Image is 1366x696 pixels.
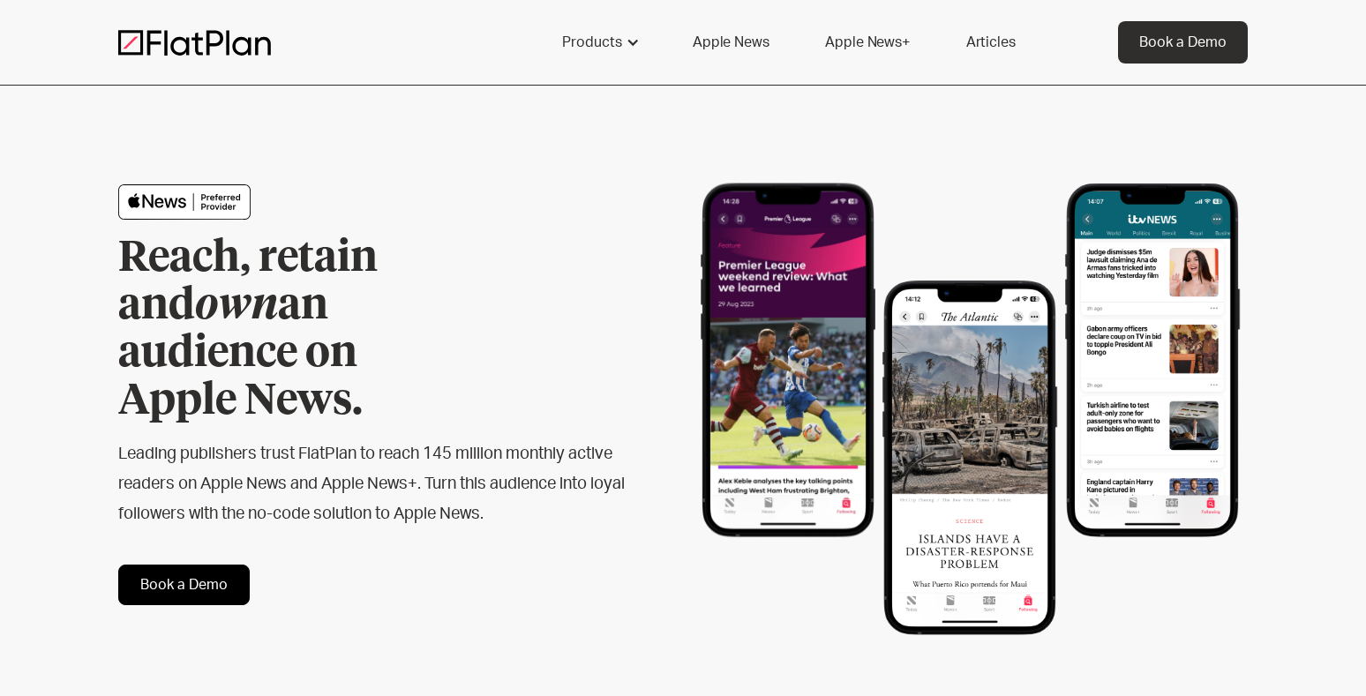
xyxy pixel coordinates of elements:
em: own [195,285,278,327]
div: Book a Demo [1139,32,1227,53]
div: Products [541,21,657,64]
a: Book a Demo [118,565,250,605]
a: Apple News+ [804,21,930,64]
a: Apple News [672,21,790,64]
a: Book a Demo [1118,21,1248,64]
a: Articles [945,21,1037,64]
h1: Reach, retain and an audience on Apple News. [118,235,480,425]
h2: Leading publishers trust FlatPlan to reach 145 million monthly active readers on Apple News and A... [118,439,627,529]
div: Products [562,32,622,53]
